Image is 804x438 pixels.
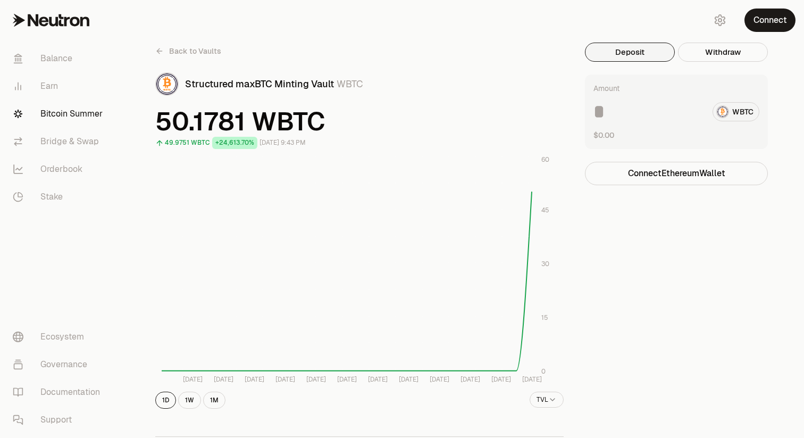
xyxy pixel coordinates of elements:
span: Back to Vaults [169,46,221,56]
tspan: 15 [541,313,548,322]
tspan: [DATE] [368,375,388,384]
tspan: [DATE] [399,375,418,384]
div: +24,613.70% [212,137,257,149]
tspan: [DATE] [430,375,449,384]
button: $0.00 [593,130,614,141]
tspan: 0 [541,367,546,376]
tspan: [DATE] [183,375,203,384]
a: Orderbook [4,155,115,183]
tspan: [DATE] [245,375,264,384]
div: Amount [593,83,619,94]
tspan: [DATE] [306,375,326,384]
a: Bitcoin Summer [4,100,115,128]
a: Governance [4,351,115,378]
tspan: [DATE] [337,375,357,384]
a: Stake [4,183,115,211]
div: 49.9751 WBTC [165,137,210,149]
a: Balance [4,45,115,72]
a: Support [4,406,115,434]
tspan: [DATE] [275,375,295,384]
a: Back to Vaults [155,43,221,60]
button: 1M [203,392,225,409]
tspan: 30 [541,260,549,268]
span: 50.1781 WBTC [155,109,564,134]
a: Bridge & Swap [4,128,115,155]
tspan: [DATE] [460,375,480,384]
button: TVL [530,392,564,408]
span: WBTC [337,78,363,90]
span: Structured maxBTC Minting Vault [185,78,334,90]
a: Earn [4,72,115,100]
button: Withdraw [678,43,768,62]
button: ConnectEthereumWallet [585,162,768,185]
a: Documentation [4,378,115,406]
tspan: [DATE] [491,375,511,384]
tspan: 60 [541,155,549,164]
button: 1W [178,392,201,409]
a: Ecosystem [4,323,115,351]
button: 1D [155,392,176,409]
div: [DATE] 9:43 PM [259,137,306,149]
img: WBTC Logo [156,73,178,95]
tspan: 45 [541,206,549,214]
button: Deposit [585,43,675,62]
tspan: [DATE] [522,375,542,384]
tspan: [DATE] [214,375,233,384]
button: Connect [744,9,795,32]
